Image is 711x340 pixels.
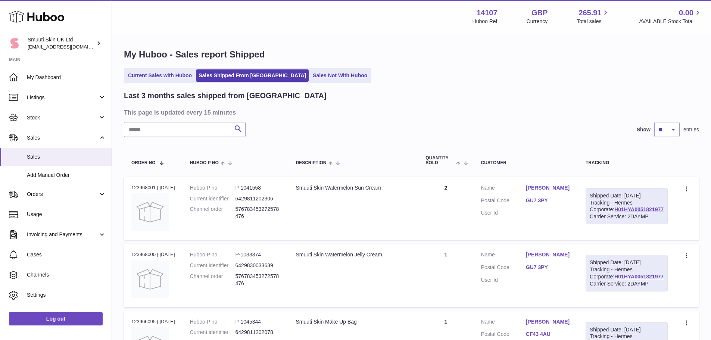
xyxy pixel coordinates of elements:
div: Smuuti Skin Watermelon Sun Cream [296,184,411,191]
div: Shipped Date: [DATE] [590,326,664,333]
span: Add Manual Order [27,172,106,179]
dt: Name [481,184,526,193]
span: Huboo P no [190,160,219,165]
div: Tracking - Hermes Corporate: [586,188,668,225]
a: [PERSON_NAME] [526,251,571,258]
h2: Last 3 months sales shipped from [GEOGRAPHIC_DATA] [124,91,327,101]
div: 123968001 | [DATE] [131,184,175,191]
a: 265.91 Total sales [577,8,610,25]
strong: GBP [531,8,548,18]
span: Cases [27,251,106,258]
dd: P-1041558 [236,184,281,191]
div: Currency [527,18,548,25]
a: Sales Not With Huboo [310,69,370,82]
dd: 576783453272578476 [236,206,281,220]
h1: My Huboo - Sales report Shipped [124,49,699,60]
span: AVAILABLE Stock Total [639,18,702,25]
span: Quantity Sold [425,156,454,165]
a: Log out [9,312,103,325]
span: Usage [27,211,106,218]
span: Total sales [577,18,610,25]
dd: 576783453272578476 [236,273,281,287]
a: H01HYA0051821977 [614,206,664,212]
dt: Current identifier [190,195,236,202]
div: Smuuti Skin Watermelon Jelly Cream [296,251,411,258]
a: GU7 3PY [526,197,571,204]
span: Description [296,160,326,165]
a: H01HYA0051821977 [614,274,664,280]
div: 123968000 | [DATE] [131,251,175,258]
dt: Name [481,251,526,260]
strong: 14107 [477,8,498,18]
span: My Dashboard [27,74,106,81]
img: no-photo.jpg [131,261,169,298]
dd: 6429830033639 [236,262,281,269]
dd: 6429811202306 [236,195,281,202]
dt: User Id [481,209,526,216]
dt: Postal Code [481,264,526,273]
dd: P-1045344 [236,318,281,325]
span: Sales [27,153,106,160]
span: 0.00 [679,8,693,18]
span: [EMAIL_ADDRESS][DOMAIN_NAME] [28,44,110,50]
span: Settings [27,291,106,299]
td: 1 [418,244,473,307]
img: internalAdmin-14107@internal.huboo.com [9,38,20,49]
td: 2 [418,177,473,240]
span: entries [683,126,699,133]
div: Carrier Service: 2DAYMP [590,280,664,287]
div: Carrier Service: 2DAYMP [590,213,664,220]
div: Shipped Date: [DATE] [590,259,664,266]
div: Customer [481,160,571,165]
dd: 6429811202078 [236,329,281,336]
a: CF43 4AU [526,331,571,338]
div: Tracking [586,160,668,165]
img: no-photo.jpg [131,193,169,231]
dt: Channel order [190,273,236,287]
dt: Postal Code [481,331,526,340]
span: Listings [27,94,98,101]
span: Channels [27,271,106,278]
dt: Current identifier [190,329,236,336]
div: Shipped Date: [DATE] [590,192,664,199]
span: 265.91 [579,8,601,18]
span: Orders [27,191,98,198]
span: Invoicing and Payments [27,231,98,238]
dt: Channel order [190,206,236,220]
a: GU7 3PY [526,264,571,271]
dd: P-1033374 [236,251,281,258]
a: [PERSON_NAME] [526,318,571,325]
dt: User Id [481,277,526,284]
h3: This page is updated every 15 minutes [124,108,697,116]
div: Tracking - Hermes Corporate: [586,255,668,291]
div: Smuuti Skin Make Up Bag [296,318,411,325]
dt: Huboo P no [190,251,236,258]
div: 123966095 | [DATE] [131,318,175,325]
a: 0.00 AVAILABLE Stock Total [639,8,702,25]
dt: Huboo P no [190,184,236,191]
span: Sales [27,134,98,141]
dt: Name [481,318,526,327]
span: Stock [27,114,98,121]
dt: Postal Code [481,197,526,206]
label: Show [637,126,651,133]
div: Huboo Ref [473,18,498,25]
span: Order No [131,160,156,165]
dt: Huboo P no [190,318,236,325]
div: Smuuti Skin UK Ltd [28,36,95,50]
a: Sales Shipped From [GEOGRAPHIC_DATA] [196,69,309,82]
a: [PERSON_NAME] [526,184,571,191]
dt: Current identifier [190,262,236,269]
a: Current Sales with Huboo [125,69,194,82]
